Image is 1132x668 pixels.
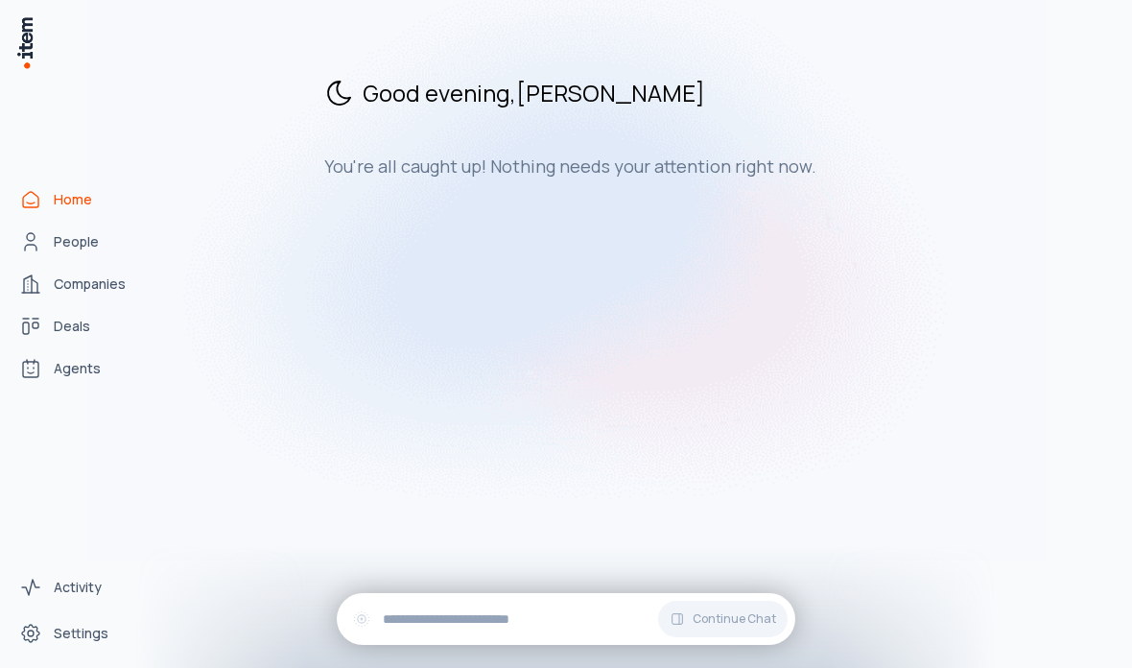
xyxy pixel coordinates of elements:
img: Item Brain Logo [15,15,35,70]
a: Agents [12,349,157,388]
h2: Good evening , [PERSON_NAME] [324,77,969,108]
a: Companies [12,265,157,303]
span: Settings [54,624,108,643]
button: Continue Chat [658,601,788,637]
span: Activity [54,578,102,597]
a: Deals [12,307,157,346]
span: Agents [54,359,101,378]
span: Companies [54,274,126,294]
div: Continue Chat [337,593,795,645]
span: Continue Chat [693,611,776,627]
h3: You're all caught up! Nothing needs your attention right now. [324,155,969,178]
a: Settings [12,614,157,653]
span: Home [54,190,92,209]
a: Home [12,180,157,219]
a: People [12,223,157,261]
a: Activity [12,568,157,607]
span: People [54,232,99,251]
span: Deals [54,317,90,336]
